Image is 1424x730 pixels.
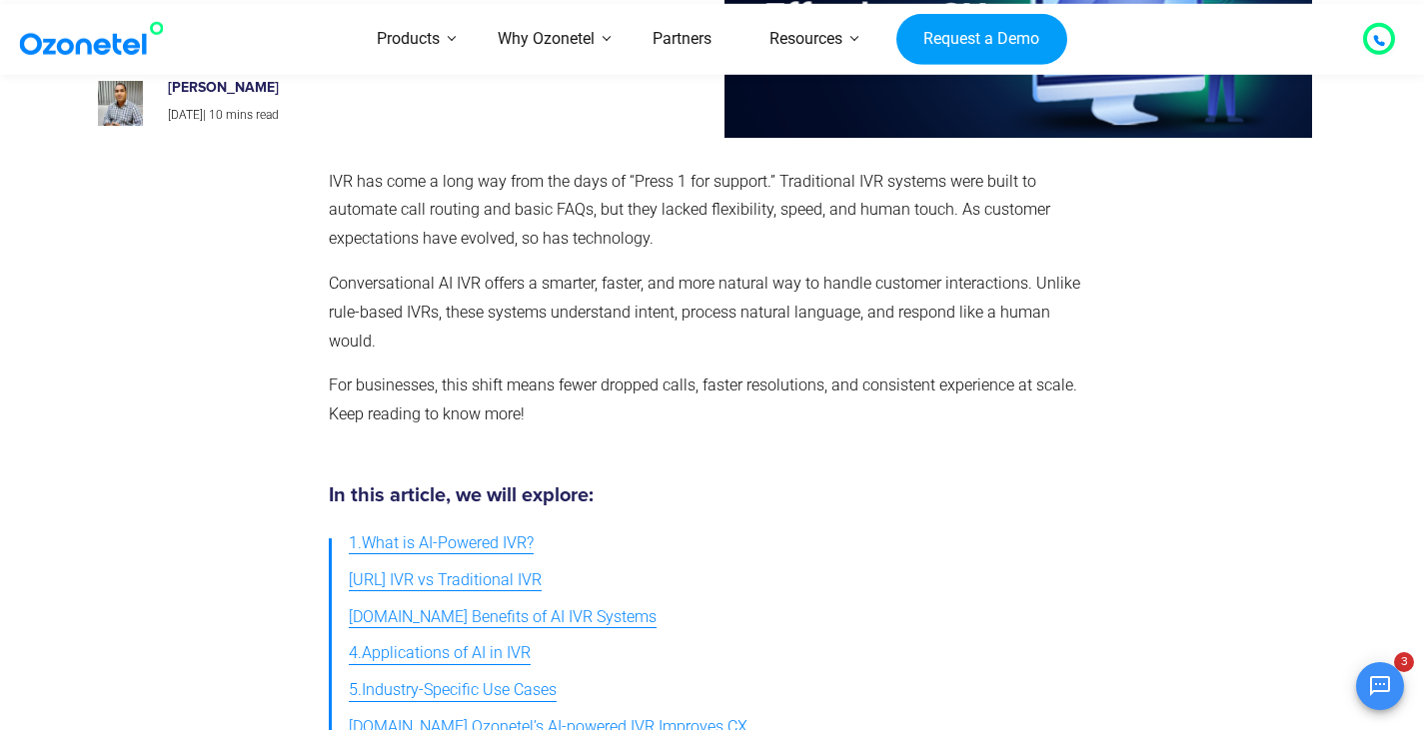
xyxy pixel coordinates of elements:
[1394,652,1414,672] span: 3
[896,13,1067,65] a: Request a Demo
[1356,662,1404,710] button: Open chat
[329,485,1087,505] h5: In this article, we will explore:
[349,599,657,636] a: [DOMAIN_NAME] Benefits of AI IVR Systems
[329,270,1087,356] p: Conversational AI IVR offers a smarter, faster, and more natural way to handle customer interacti...
[349,529,534,558] span: 1.What is AI-Powered IVR?
[168,105,590,127] p: |
[349,603,657,632] span: [DOMAIN_NAME] Benefits of AI IVR Systems
[168,108,203,122] span: [DATE]
[349,525,534,562] a: 1.What is AI-Powered IVR?
[168,80,590,97] h6: [PERSON_NAME]
[624,4,740,75] a: Partners
[98,81,143,126] img: prashanth-kancherla_avatar_1-200x200.jpeg
[740,4,871,75] a: Resources
[349,562,542,599] a: [URL] IVR vs Traditional IVR
[349,639,531,668] span: 4.Applications of AI in IVR
[209,108,223,122] span: 10
[226,108,279,122] span: mins read
[349,635,531,672] a: 4.Applications of AI in IVR
[329,371,1087,429] p: For businesses, this shift means fewer dropped calls, faster resolutions, and consistent experien...
[469,4,624,75] a: Why Ozonetel
[348,4,469,75] a: Products
[349,566,542,595] span: [URL] IVR vs Traditional IVR
[349,676,557,705] span: 5.Industry-Specific Use Cases
[349,672,557,709] a: 5.Industry-Specific Use Cases
[329,168,1087,254] p: IVR has come a long way from the days of “Press 1 for support.” Traditional IVR systems were buil...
